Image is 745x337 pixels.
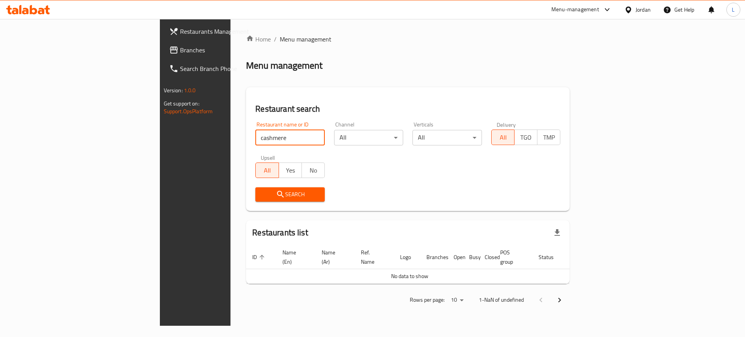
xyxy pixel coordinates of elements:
span: ID [252,252,267,262]
span: POS group [500,248,523,266]
span: Restaurants Management [180,27,278,36]
input: Search for restaurant name or ID.. [255,130,325,145]
span: TMP [541,132,557,143]
th: Busy [463,245,478,269]
div: Rows per page: [448,294,466,306]
button: No [301,162,325,178]
span: TGO [518,132,534,143]
p: 1-NaN of undefined [479,295,524,305]
div: All [334,130,404,145]
span: Ref. Name [361,248,385,266]
th: Closed [478,245,494,269]
div: Jordan [636,5,651,14]
button: All [255,162,279,178]
th: Open [447,245,463,269]
span: Yes [282,165,299,176]
span: Search Branch Phone [180,64,278,73]
nav: breadcrumb [246,35,570,44]
a: Branches [163,41,284,59]
span: Name (En) [282,248,306,266]
a: Search Branch Phone [163,59,284,78]
span: L [732,5,735,14]
button: Yes [279,162,302,178]
a: Support.OpsPlatform [164,106,213,116]
span: 1.0.0 [184,85,196,95]
button: Search [255,187,325,202]
table: enhanced table [246,245,600,284]
span: All [495,132,511,143]
button: TGO [514,130,537,145]
span: Name (Ar) [322,248,345,266]
a: Restaurants Management [163,22,284,41]
th: Logo [394,245,420,269]
button: All [491,130,515,145]
span: Menu management [280,35,331,44]
span: Version: [164,85,183,95]
label: Upsell [261,155,275,160]
div: Menu-management [551,5,599,14]
label: Delivery [497,122,516,127]
h2: Restaurant search [255,103,560,115]
div: All [412,130,482,145]
button: Next page [550,291,569,309]
p: Rows per page: [410,295,445,305]
th: Branches [420,245,447,269]
h2: Menu management [246,59,322,72]
span: No data to show [391,271,428,281]
button: TMP [537,130,560,145]
span: No [305,165,322,176]
span: Status [539,252,564,262]
span: Branches [180,45,278,55]
span: All [259,165,275,176]
span: Search [262,190,319,199]
div: Export file [548,223,567,242]
span: Get support on: [164,99,199,109]
h2: Restaurants list [252,227,308,238]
